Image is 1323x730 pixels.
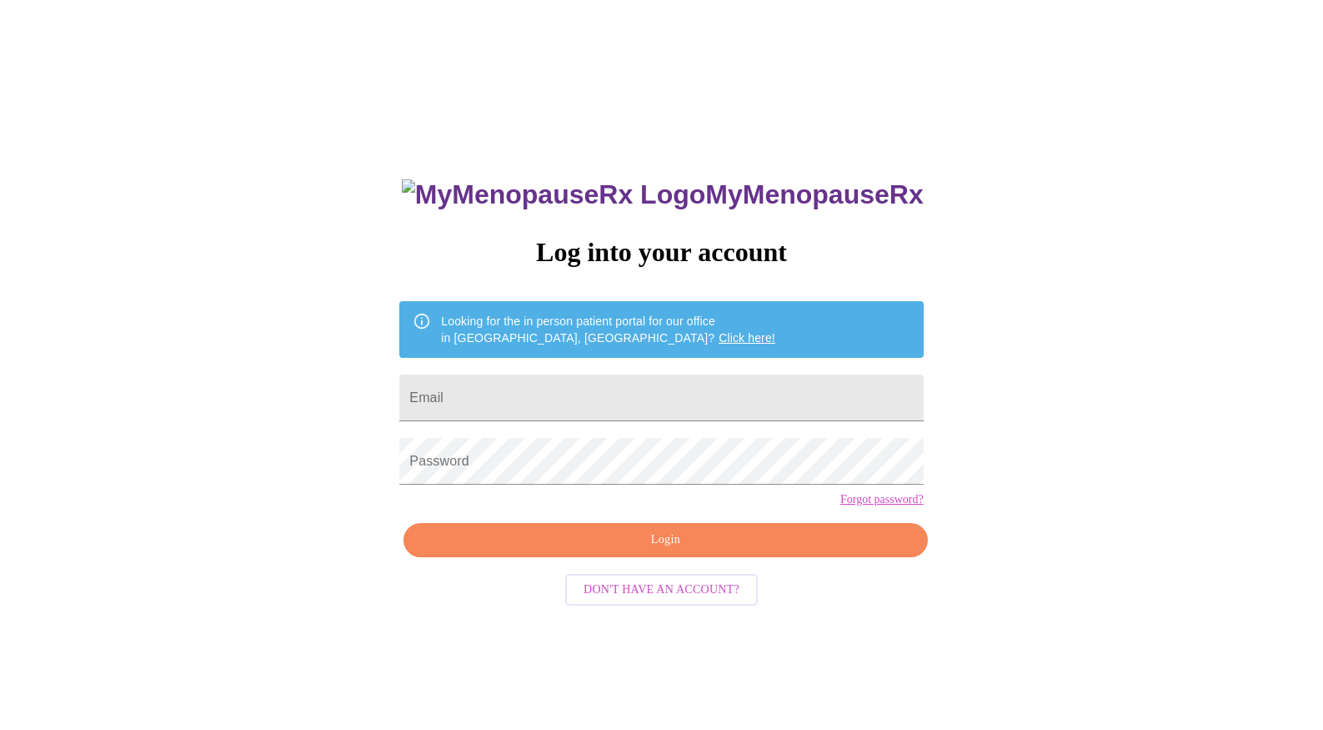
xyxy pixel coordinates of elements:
h3: Log into your account [399,237,923,268]
img: MyMenopauseRx Logo [402,179,705,210]
a: Click here! [719,331,775,345]
span: Login [423,530,908,551]
h3: MyMenopauseRx [402,179,924,210]
span: Don't have an account? [584,580,739,601]
div: Looking for the in person patient portal for our office in [GEOGRAPHIC_DATA], [GEOGRAPHIC_DATA]? [441,306,775,353]
button: Don't have an account? [565,574,758,607]
a: Forgot password? [840,493,924,506]
button: Login [403,523,927,557]
a: Don't have an account? [561,581,762,595]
